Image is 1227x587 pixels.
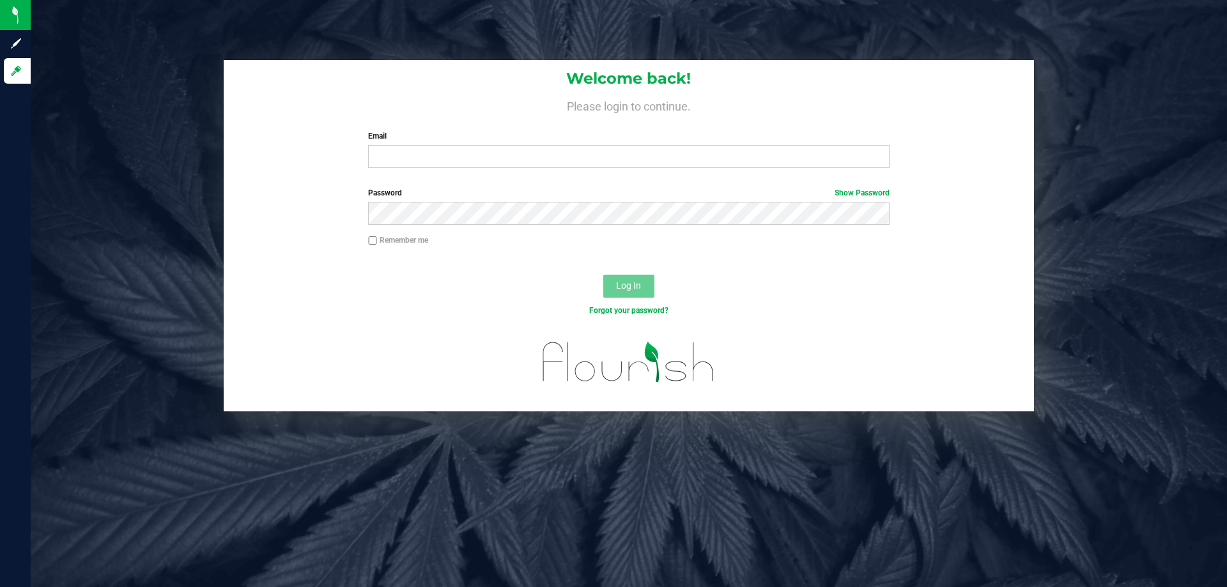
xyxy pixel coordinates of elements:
[835,188,890,197] a: Show Password
[368,234,428,246] label: Remember me
[527,330,730,395] img: flourish_logo.svg
[589,306,668,315] a: Forgot your password?
[224,97,1034,112] h4: Please login to continue.
[603,275,654,298] button: Log In
[224,70,1034,87] h1: Welcome back!
[616,280,641,291] span: Log In
[10,65,22,77] inline-svg: Log in
[368,188,402,197] span: Password
[368,236,377,245] input: Remember me
[10,37,22,50] inline-svg: Sign up
[368,130,889,142] label: Email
